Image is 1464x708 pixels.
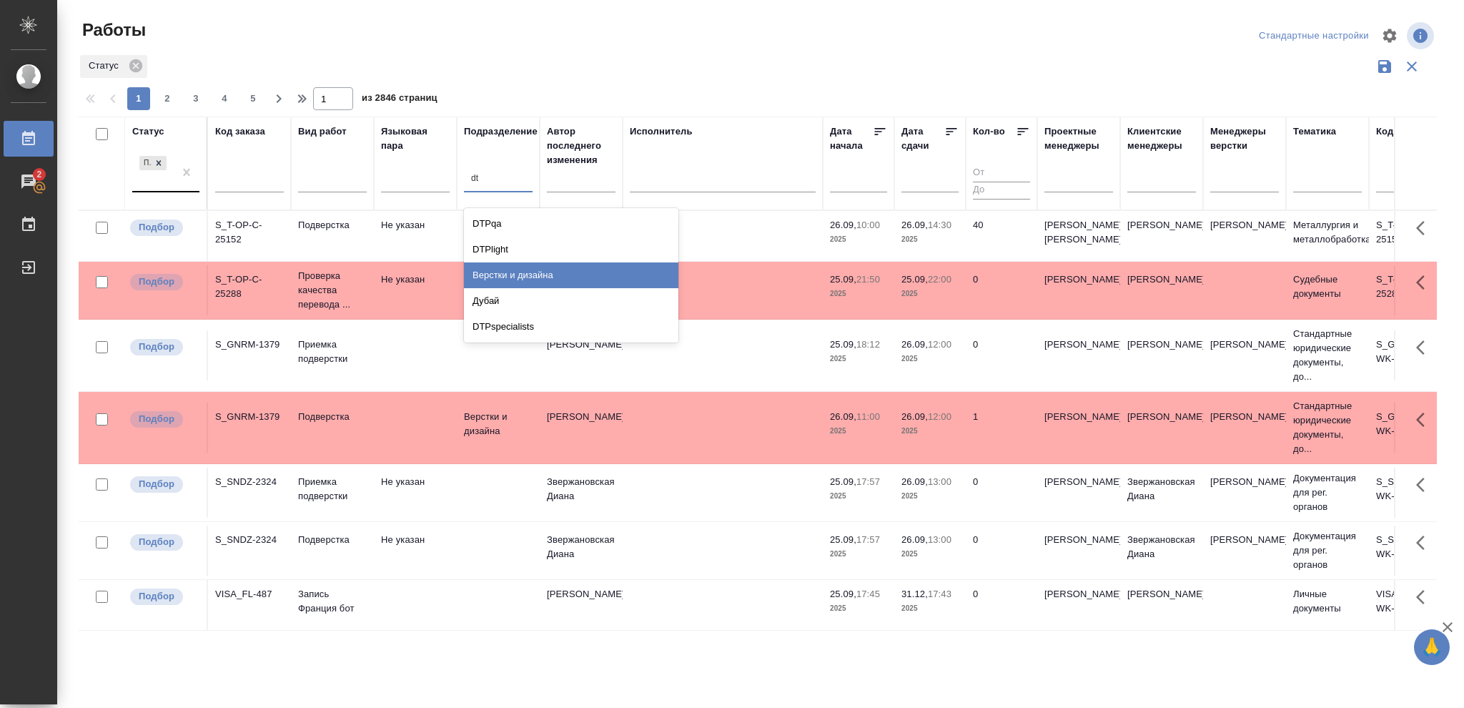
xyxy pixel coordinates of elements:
span: 4 [213,92,236,106]
span: Работы [79,19,146,41]
button: Здесь прячутся важные кнопки [1408,403,1442,437]
span: 5 [242,92,264,106]
p: 17:43 [928,589,951,599]
p: 26.09, [901,411,928,422]
p: [PERSON_NAME] [1210,475,1279,489]
p: 2025 [830,547,887,561]
p: Подбор [139,477,174,491]
p: 17:57 [856,476,880,487]
div: DTPspecialists [464,314,678,340]
td: S_SNDZ-2324-WK-007 [1369,526,1452,576]
td: Не указан [374,526,457,576]
div: VISA_FL-487 [215,587,284,601]
p: 26.09, [901,339,928,350]
div: Подбор [138,154,168,172]
div: S_T-OP-C-25288 [215,272,284,301]
td: [PERSON_NAME] [540,330,623,380]
div: Подразделение [464,124,538,139]
p: 2025 [901,547,959,561]
td: Звержановская Диана [540,468,623,518]
div: S_SNDZ-2324 [215,533,284,547]
td: Не указан [374,468,457,518]
td: S_T-OP-C-25152-WK-012 [1369,211,1452,261]
p: 17:57 [856,534,880,545]
button: Здесь прячутся важные кнопки [1408,265,1442,300]
p: 13:00 [928,476,951,487]
p: 12:00 [928,339,951,350]
p: 14:30 [928,220,951,230]
p: 2025 [901,287,959,301]
div: Клиентские менеджеры [1127,124,1196,153]
p: 13:00 [928,534,951,545]
button: Здесь прячутся важные кнопки [1408,330,1442,365]
td: [PERSON_NAME] [1120,580,1203,630]
td: [PERSON_NAME] [1120,211,1203,261]
p: 2025 [830,287,887,301]
td: S_GNRM-1379-WK-007 [1369,403,1452,453]
button: 3 [184,87,207,110]
p: Документация для рег. органов [1293,529,1362,572]
div: S_SNDZ-2324 [215,475,284,489]
div: Код работы [1376,124,1431,139]
td: 1 [966,403,1037,453]
div: split button [1255,25,1372,47]
td: [PERSON_NAME] [1037,330,1120,380]
div: Статус [80,55,147,78]
td: 0 [966,468,1037,518]
td: [PERSON_NAME] [540,403,623,453]
button: Сбросить фильтры [1398,53,1425,80]
p: 26.09, [901,220,928,230]
td: [PERSON_NAME] [1120,403,1203,453]
p: Приемка подверстки [298,338,367,366]
td: [PERSON_NAME] [1037,403,1120,453]
p: Металлургия и металлобработка [1293,218,1362,247]
span: 2 [156,92,179,106]
td: [PERSON_NAME] [540,580,623,630]
div: S_GNRM-1379 [215,338,284,352]
a: 2 [4,164,54,200]
div: Можно подбирать исполнителей [129,218,199,237]
button: 5 [242,87,264,110]
button: Здесь прячутся важные кнопки [1408,580,1442,614]
div: Менеджеры верстки [1210,124,1279,153]
p: 22:00 [928,274,951,285]
td: VISA_FL-487-WK-002 [1369,580,1452,630]
p: 18:12 [856,339,880,350]
td: 0 [966,526,1037,576]
p: Подбор [139,275,174,289]
div: Можно подбирать исполнителей [129,475,199,494]
p: Подверстка [298,218,367,232]
td: 40 [966,211,1037,261]
p: 2025 [830,352,887,366]
p: 12:00 [928,411,951,422]
p: 2025 [901,489,959,503]
p: [PERSON_NAME] [1210,533,1279,547]
div: Дата сдачи [901,124,944,153]
p: 25.09, [830,476,856,487]
td: Верстки и дизайна [457,211,540,261]
td: 0 [966,265,1037,315]
button: Здесь прячутся важные кнопки [1408,468,1442,502]
td: Не указан [374,265,457,315]
td: [PERSON_NAME] [1037,265,1120,315]
p: 2025 [830,424,887,438]
p: 26.09, [901,476,928,487]
td: Верстки и дизайна [457,403,540,453]
div: Вид работ [298,124,347,139]
div: Подбор [139,156,151,171]
p: 25.09, [830,339,856,350]
div: Тематика [1293,124,1336,139]
p: 2025 [830,489,887,503]
p: Проверка качества перевода ... [298,269,367,312]
button: 4 [213,87,236,110]
span: Настроить таблицу [1372,19,1407,53]
div: Можно подбирать исполнителей [129,410,199,429]
td: [PERSON_NAME] [1037,526,1120,576]
td: S_T-OP-C-25288-WK-007 [1369,265,1452,315]
p: 26.09, [830,220,856,230]
p: 26.09, [830,411,856,422]
div: Верстки и дизайна [464,262,678,288]
td: 0 [966,330,1037,380]
td: [PERSON_NAME] [1120,330,1203,380]
div: DTPlight [464,237,678,262]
